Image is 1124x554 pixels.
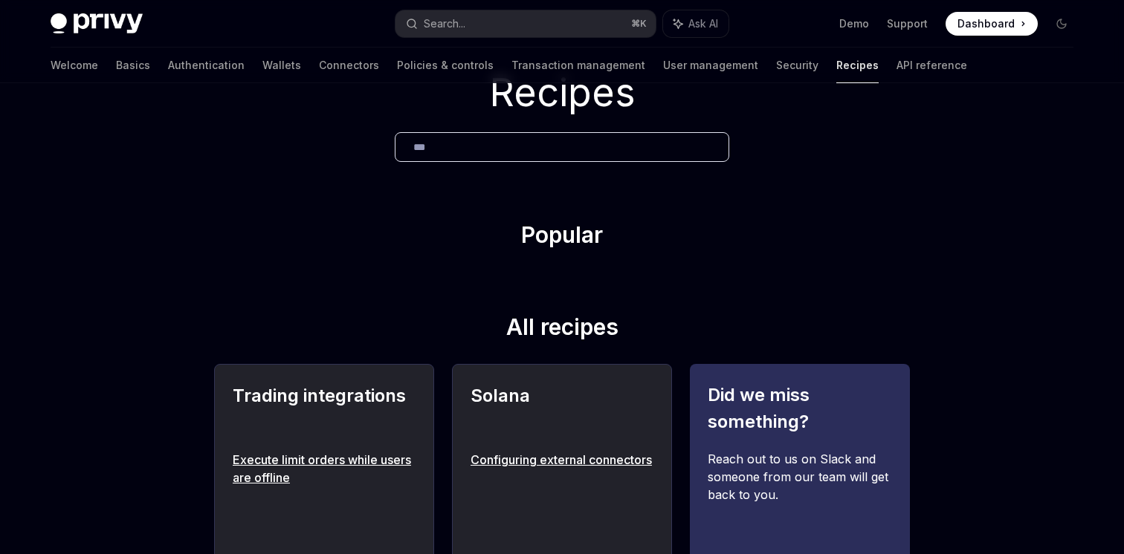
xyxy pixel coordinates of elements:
h2: Did we miss something? [708,382,892,435]
a: Recipes [836,48,879,83]
span: ⌘ K [631,18,647,30]
img: dark logo [51,13,143,34]
a: Support [887,16,928,31]
h2: All recipes [214,313,910,346]
a: User management [663,48,758,83]
button: Toggle dark mode [1050,12,1073,36]
h2: Popular [214,221,910,254]
button: Search...⌘K [395,10,656,37]
a: Welcome [51,48,98,83]
a: Security [776,48,818,83]
h2: Trading integrations [233,382,416,436]
a: Execute limit orders while users are offline [233,451,416,486]
a: Transaction management [511,48,645,83]
h2: Solana [471,382,653,436]
a: Authentication [168,48,245,83]
a: API reference [897,48,967,83]
a: Dashboard [946,12,1038,36]
a: Connectors [319,48,379,83]
a: Policies & controls [397,48,494,83]
a: Wallets [262,48,301,83]
button: Ask AI [663,10,729,37]
a: Basics [116,48,150,83]
span: Dashboard [957,16,1015,31]
div: Search... [424,15,465,33]
span: Ask AI [688,16,718,31]
a: Configuring external connectors [471,451,653,469]
a: Demo [839,16,869,31]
